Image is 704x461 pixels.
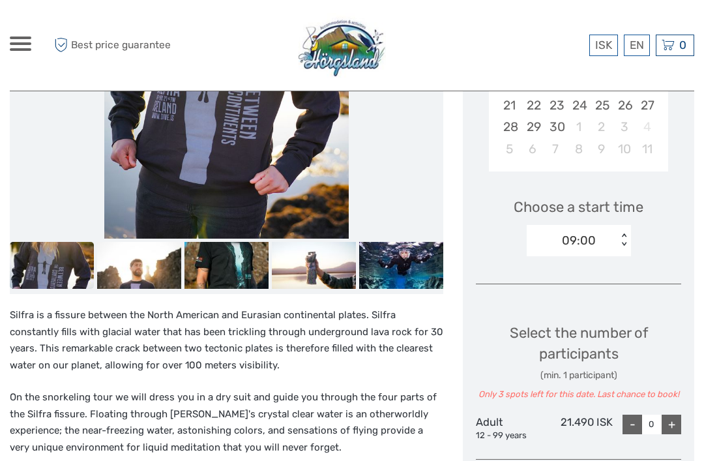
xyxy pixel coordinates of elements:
[544,95,567,116] div: Choose Tuesday, September 23rd, 2025
[493,30,664,160] div: month 2025-09
[476,389,681,401] div: Only 3 spots left for this date. Last chance to book!
[636,116,658,138] div: Not available Saturday, October 4th, 2025
[97,242,181,290] img: 0ac00a3f5f864fe2bd1b67bc5994f879_slider_thumbnail.jpeg
[359,242,443,290] img: b5f8c0766dba4a3da16c55c6d375b8c9_slider_thumbnail.jpeg
[544,415,613,442] div: 21.490 ISK
[567,138,590,160] div: Choose Wednesday, October 8th, 2025
[299,13,385,78] img: 892-9a3b8917-619f-448c-8aa3-b676fe8b87ae_logo_big.jpg
[184,242,269,290] img: 9d63dbc4c7ac4f699b7ba05bb712d1f5_slider_thumbnail.jpeg
[272,242,356,290] img: 67f71849f0964753a5fad440b8f2cdae_slider_thumbnail.jpeg
[636,138,658,160] div: Choose Saturday, October 11th, 2025
[10,242,94,290] img: a131a9f22f4b4549ae71f92a96ca4a57_slider_thumbnail.jpeg
[476,323,681,401] div: Select the number of participants
[514,197,643,217] span: Choose a start time
[544,138,567,160] div: Choose Tuesday, October 7th, 2025
[10,307,443,374] p: Silfra is a fissure between the North American and Eurasian continental plates. Silfra constantly...
[590,138,613,160] div: Choose Thursday, October 9th, 2025
[590,95,613,116] div: Choose Thursday, September 25th, 2025
[613,116,636,138] div: Choose Friday, October 3rd, 2025
[613,95,636,116] div: Choose Friday, September 26th, 2025
[521,138,544,160] div: Choose Monday, October 6th, 2025
[521,116,544,138] div: Choose Monday, September 29th, 2025
[544,116,567,138] div: Choose Tuesday, September 30th, 2025
[498,138,521,160] div: Choose Sunday, October 5th, 2025
[624,35,650,56] div: EN
[476,369,681,382] div: (min. 1 participant)
[476,430,544,442] div: 12 - 99 years
[677,38,688,52] span: 0
[18,23,147,33] p: We're away right now. Please check back later!
[150,20,166,36] button: Open LiveChat chat widget
[51,35,181,56] span: Best price guarantee
[498,116,521,138] div: Choose Sunday, September 28th, 2025
[521,95,544,116] div: Choose Monday, September 22nd, 2025
[10,389,443,456] p: On the snorkeling tour we will dress you in a dry suit and guide you through the four parts of th...
[476,415,544,442] div: Adult
[595,38,612,52] span: ISK
[662,415,681,434] div: +
[498,95,521,116] div: Choose Sunday, September 21st, 2025
[562,232,596,249] div: 09:00
[613,138,636,160] div: Choose Friday, October 10th, 2025
[636,95,658,116] div: Choose Saturday, September 27th, 2025
[567,95,590,116] div: Choose Wednesday, September 24th, 2025
[618,233,629,247] div: < >
[567,116,590,138] div: Choose Wednesday, October 1st, 2025
[623,415,642,434] div: -
[590,116,613,138] div: Choose Thursday, October 2nd, 2025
